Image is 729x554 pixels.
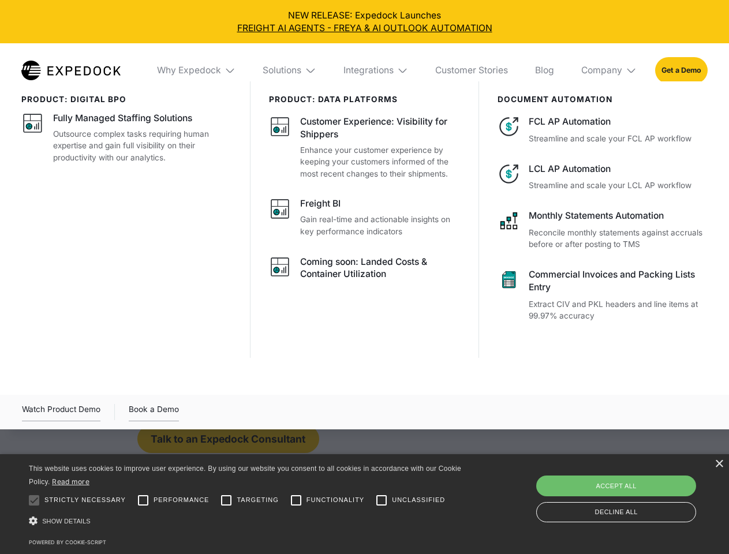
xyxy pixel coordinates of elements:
span: Unclassified [392,495,445,505]
span: Functionality [306,495,364,505]
a: Blog [526,43,563,98]
div: PRODUCT: data platforms [269,95,461,104]
div: Why Expedock [157,65,221,76]
div: LCL AP Automation [529,163,707,175]
p: Outsource complex tasks requiring human expertise and gain full visibility on their productivity ... [53,128,232,164]
span: This website uses cookies to improve user experience. By using our website you consent to all coo... [29,465,461,486]
div: Coming soon: Landed Costs & Container Utilization [300,256,461,281]
div: product: digital bpo [21,95,232,104]
a: Customer Stories [426,43,517,98]
div: Watch Product Demo [22,403,100,421]
a: FREIGHT AI AGENTS - FREYA & AI OUTLOOK AUTOMATION [9,22,720,35]
a: Freight BIGain real-time and actionable insights on key performance indicators [269,197,461,237]
div: NEW RELEASE: Expedock Launches [9,9,720,35]
p: Streamline and scale your FCL AP workflow [529,133,707,145]
a: Monthly Statements AutomationReconcile monthly statements against accruals before or after postin... [498,209,708,250]
div: Show details [29,514,465,529]
span: Strictly necessary [44,495,126,505]
div: Why Expedock [148,43,245,98]
div: Commercial Invoices and Packing Lists Entry [529,268,707,294]
p: Streamline and scale your LCL AP workflow [529,179,707,192]
div: Company [581,65,622,76]
div: Fully Managed Staffing Solutions [53,112,192,125]
p: Enhance your customer experience by keeping your customers informed of the most recent changes to... [300,144,461,180]
span: Show details [42,518,91,525]
a: Coming soon: Landed Costs & Container Utilization [269,256,461,285]
div: Freight BI [300,197,341,210]
a: Fully Managed Staffing SolutionsOutsource complex tasks requiring human expertise and gain full v... [21,112,232,163]
span: Targeting [237,495,278,505]
div: Integrations [334,43,417,98]
a: Get a Demo [655,57,708,83]
span: Performance [154,495,210,505]
p: Extract CIV and PKL headers and line items at 99.97% accuracy [529,298,707,322]
a: Customer Experience: Visibility for ShippersEnhance your customer experience by keeping your cust... [269,115,461,179]
div: Integrations [343,65,394,76]
a: open lightbox [22,403,100,421]
a: Powered by cookie-script [29,539,106,545]
a: Commercial Invoices and Packing Lists EntryExtract CIV and PKL headers and line items at 99.97% a... [498,268,708,322]
a: Book a Demo [129,403,179,421]
div: Company [572,43,646,98]
div: Monthly Statements Automation [529,209,707,222]
div: document automation [498,95,708,104]
p: Gain real-time and actionable insights on key performance indicators [300,214,461,237]
p: Reconcile monthly statements against accruals before or after posting to TMS [529,227,707,250]
div: Solutions [254,43,326,98]
iframe: Chat Widget [537,429,729,554]
a: Read more [52,477,89,486]
a: LCL AP AutomationStreamline and scale your LCL AP workflow [498,163,708,192]
div: FCL AP Automation [529,115,707,128]
div: Customer Experience: Visibility for Shippers [300,115,461,141]
div: Solutions [263,65,301,76]
a: FCL AP AutomationStreamline and scale your FCL AP workflow [498,115,708,144]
